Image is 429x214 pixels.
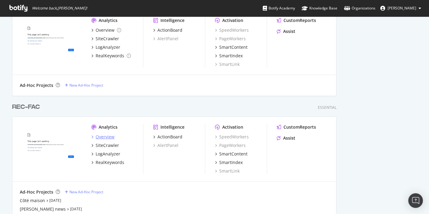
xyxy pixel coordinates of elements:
div: SmartIndex [219,53,243,59]
a: [DATE] [70,206,82,212]
a: SmartIndex [215,159,243,166]
a: ActionBoard [153,134,182,140]
a: Overview [91,134,114,140]
a: RealKeywords [91,159,124,166]
a: LogAnalyzer [91,44,120,50]
a: Assist [277,135,295,141]
a: REC-FAC [12,103,42,112]
div: Organizations [344,5,375,11]
div: ActionBoard [157,134,182,140]
a: SiteCrawler [91,36,119,42]
div: Activation [222,17,243,23]
a: SmartIndex [215,53,243,59]
a: SmartContent [215,44,248,50]
a: SpeedWorkers [215,27,249,33]
div: Ad-Hoc Projects [20,82,53,88]
div: CustomReports [283,17,316,23]
img: femmeactuelle.fr [20,124,82,173]
div: Essential [318,105,336,110]
div: Botify Academy [263,5,295,11]
div: Analytics [99,124,118,130]
div: CustomReports [283,124,316,130]
a: SmartLink [215,61,240,67]
a: ActionBoard [153,27,182,33]
div: SmartContent [219,44,248,50]
div: SiteCrawler [96,36,119,42]
div: Knowledge Base [302,5,337,11]
div: LogAnalyzer [96,151,120,157]
a: PageWorkers [215,36,246,42]
span: Welcome back, [PERSON_NAME] ! [32,6,87,11]
div: RealKeywords [96,159,124,166]
a: CustomReports [277,17,316,23]
a: SmartContent [215,151,248,157]
a: [PERSON_NAME] news [20,206,66,212]
div: Ad-Hoc Projects [20,189,53,195]
a: Overview [91,27,121,33]
div: SmartContent [219,151,248,157]
div: SmartIndex [219,159,243,166]
div: Overview [96,134,114,140]
div: Assist [283,28,295,34]
div: LogAnalyzer [96,44,120,50]
div: REC-FAC [12,103,40,112]
a: Côté maison [20,198,45,204]
button: [PERSON_NAME] [375,3,426,13]
a: AlertPanel [153,36,178,42]
a: SiteCrawler [91,142,119,148]
a: Assist [277,28,295,34]
div: Assist [283,135,295,141]
div: RealKeywords [96,53,124,59]
div: Analytics [99,17,118,23]
div: SiteCrawler [96,142,119,148]
a: [DATE] [49,198,61,203]
div: New Ad-Hoc Project [69,83,103,88]
img: programme.tv [20,17,82,67]
a: LogAnalyzer [91,151,120,157]
a: SmartLink [215,168,240,174]
span: Mael Montarou [388,5,416,11]
a: AlertPanel [153,142,178,148]
a: New Ad-Hoc Project [65,189,103,194]
div: Intelligence [160,17,185,23]
div: ActionBoard [157,27,182,33]
div: Intelligence [160,124,185,130]
div: New Ad-Hoc Project [69,189,103,194]
div: Open Intercom Messenger [408,193,423,208]
div: Overview [96,27,114,33]
a: SpeedWorkers [215,134,249,140]
div: Activation [222,124,243,130]
a: PageWorkers [215,142,246,148]
a: CustomReports [277,124,316,130]
a: New Ad-Hoc Project [65,83,103,88]
a: RealKeywords [91,53,131,59]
